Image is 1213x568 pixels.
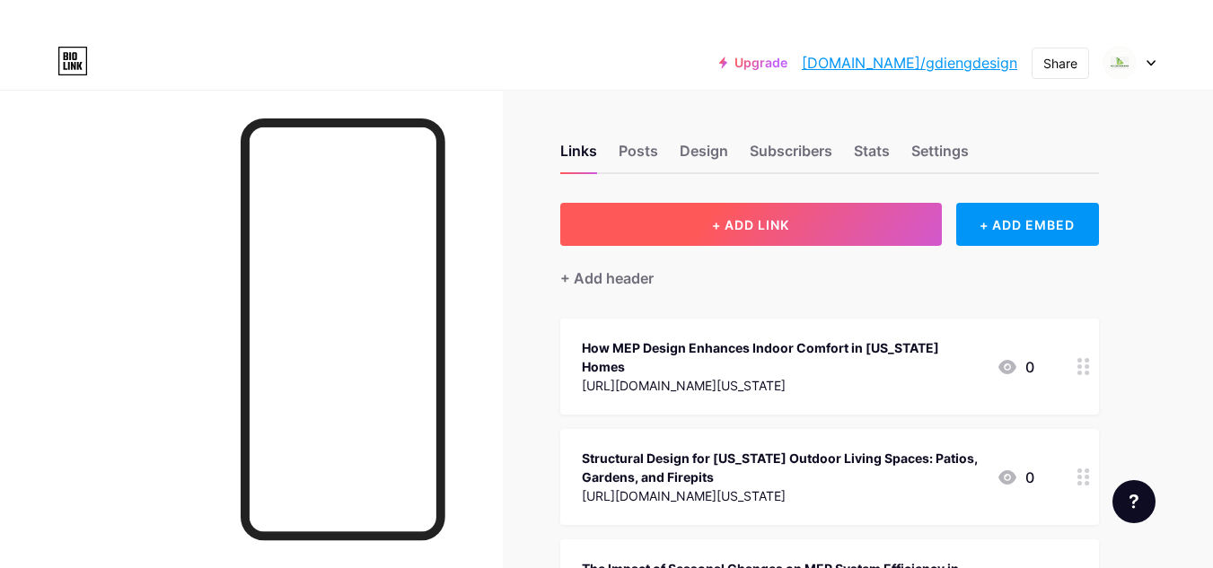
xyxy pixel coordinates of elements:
div: + ADD EMBED [956,203,1099,246]
button: + ADD LINK [560,203,942,246]
div: Design [680,140,728,172]
div: Structural Design for [US_STATE] Outdoor Living Spaces: Patios, Gardens, and Firepits [582,449,982,486]
div: 0 [997,467,1034,488]
div: Posts [619,140,658,172]
div: Settings [911,140,969,172]
img: gdiengdesign [1103,46,1137,80]
a: Upgrade [719,56,787,70]
div: Stats [854,140,890,172]
div: [URL][DOMAIN_NAME][US_STATE] [582,376,982,395]
div: Subscribers [750,140,832,172]
a: [DOMAIN_NAME]/gdiengdesign [802,52,1017,74]
div: Share [1043,54,1077,73]
div: How MEP Design Enhances Indoor Comfort in [US_STATE] Homes [582,338,982,376]
div: 0 [997,356,1034,378]
div: [URL][DOMAIN_NAME][US_STATE] [582,486,982,505]
div: + Add header [560,267,654,289]
span: + ADD LINK [712,217,789,232]
div: Links [560,140,597,172]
